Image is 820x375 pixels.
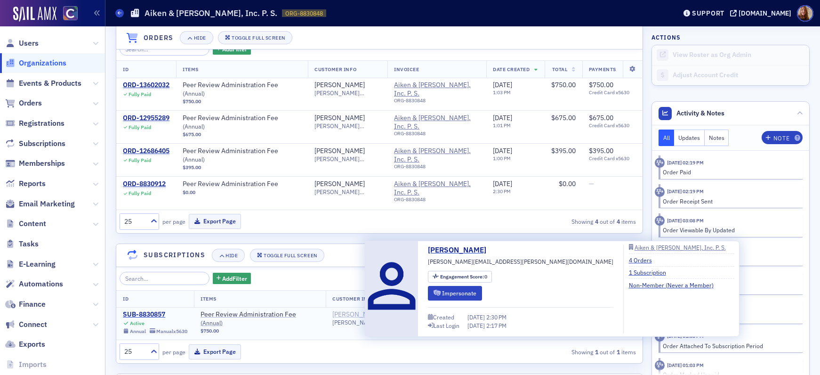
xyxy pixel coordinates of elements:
div: Activity [655,158,665,168]
span: ID [123,295,129,302]
span: $750.00 [201,328,219,334]
span: Engagement Score : [440,273,485,280]
span: Aiken & Sanders, Inc. P. S. [394,81,480,98]
a: Peer Review Administration Fee (Annual) [201,310,319,327]
span: [PERSON_NAME][EMAIL_ADDRESS][PERSON_NAME][DOMAIN_NAME] [314,90,381,97]
div: Fully Paid [129,124,151,130]
a: [PERSON_NAME] [314,81,365,90]
button: Export Page [189,214,241,228]
button: Note [762,131,803,144]
span: 2:17 PM [486,322,506,329]
div: Support [692,9,724,17]
strong: 1 [593,348,600,356]
span: Items [201,295,217,302]
span: [DATE] [467,322,486,329]
a: Peer Review Administration Fee (Annual) [183,147,301,163]
span: [DATE] [493,114,512,122]
span: $675.00 [183,131,201,138]
span: [DATE] [493,147,512,155]
span: Tasks [19,239,39,249]
a: ORD-12955289 [123,114,169,122]
div: Order Viewable By Updated [663,226,796,234]
a: E-Learning [5,259,56,269]
span: [DATE] [493,179,512,188]
span: Invoicee [394,66,419,73]
a: Content [5,219,46,229]
time: 1/8/2025 02:19 PM [667,159,704,166]
div: ORG-8830848 [394,130,480,140]
span: $0.00 [183,189,195,196]
span: Peer Review Administration Fee [183,180,301,188]
a: Aiken & [PERSON_NAME], Inc. P. S. [394,81,480,98]
span: $395.00 [551,147,576,155]
button: Notes [705,130,729,146]
span: Registrations [19,118,64,129]
span: Customer Info [332,295,374,302]
span: $750.00 [589,81,613,89]
button: Toggle Full Screen [250,249,324,262]
span: [DATE] [467,313,486,321]
a: Registrations [5,118,64,129]
span: Credit Card x5630 [589,90,636,96]
div: [PERSON_NAME] [332,310,383,319]
time: 1:01 PM [493,122,511,129]
div: Annual [130,328,146,334]
span: Aiken & Sanders, Inc. P. S. [394,114,480,140]
div: Hide [194,35,206,41]
img: SailAMX [63,6,78,21]
span: Subscriptions [19,139,65,149]
span: Aiken & Sanders, Inc. P. S. [394,180,480,196]
time: 1:03 PM [493,89,511,96]
div: ORG-8830848 [394,196,480,206]
button: AddFilter [213,273,251,285]
button: [DOMAIN_NAME] [730,10,795,16]
span: Payments [589,66,616,73]
span: $675.00 [589,114,613,122]
button: Impersonate [428,286,482,301]
div: Hide [225,253,238,258]
a: ORD-12686405 [123,147,169,155]
span: 2:30 PM [486,313,506,321]
span: Imports [19,359,47,370]
strong: 1 [615,348,621,356]
div: [PERSON_NAME] [314,147,365,155]
div: 0 [440,274,488,279]
div: ORG-8830848 [394,163,480,173]
span: Automations [19,279,63,289]
span: [PERSON_NAME][EMAIL_ADDRESS][PERSON_NAME][DOMAIN_NAME] [314,188,381,196]
div: Last Login [434,323,459,328]
img: SailAMX [13,7,56,22]
strong: 4 [615,217,621,226]
div: Fully Paid [129,190,151,196]
h4: Subscriptions [144,250,205,260]
span: Peer Review Administration Fee [183,81,301,98]
a: Imports [5,359,47,370]
span: $395.00 [183,164,201,171]
button: Toggle Full Screen [218,31,292,44]
div: Order Attached To Subscription Period [663,342,796,350]
time: 1/7/2025 03:08 PM [667,217,704,224]
a: Aiken & [PERSON_NAME], Inc. P. S. [394,147,480,163]
label: per page [162,348,185,356]
span: Peer Review Administration Fee [183,147,301,163]
span: ID [123,66,129,73]
span: Customer Info [314,66,356,73]
div: ORG-8830848 [394,98,480,107]
span: [DATE] [493,81,512,89]
span: Finance [19,299,46,310]
div: Order Receipt Sent [663,197,796,205]
time: 1/8/2025 02:19 PM [667,188,704,195]
a: Tasks [5,239,39,249]
div: SUB-8830857 [123,310,187,319]
h1: Aiken & [PERSON_NAME], Inc. P. S. [145,8,277,19]
time: 2:30 PM [493,188,511,195]
span: — [589,179,594,188]
a: Exports [5,339,45,350]
button: Export Page [189,344,241,359]
span: Items [183,66,199,73]
div: 25 [124,347,145,357]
